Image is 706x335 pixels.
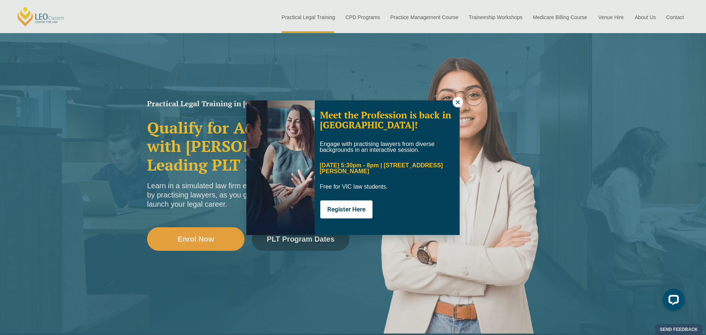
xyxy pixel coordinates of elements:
span: Engage with practising lawyers from diverse backgrounds in an interactive session. [320,141,435,153]
iframe: LiveChat chat widget [657,286,688,317]
span: Meet the Profession is back in [GEOGRAPHIC_DATA]! [320,109,451,131]
img: Soph-popup.JPG [246,100,315,235]
button: Register Here [320,200,372,218]
span: [DATE] 5:30pm - 8pm | [STREET_ADDRESS][PERSON_NAME] [320,162,443,174]
span: Free for VIC law students. [320,183,388,190]
button: Close [453,97,463,107]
